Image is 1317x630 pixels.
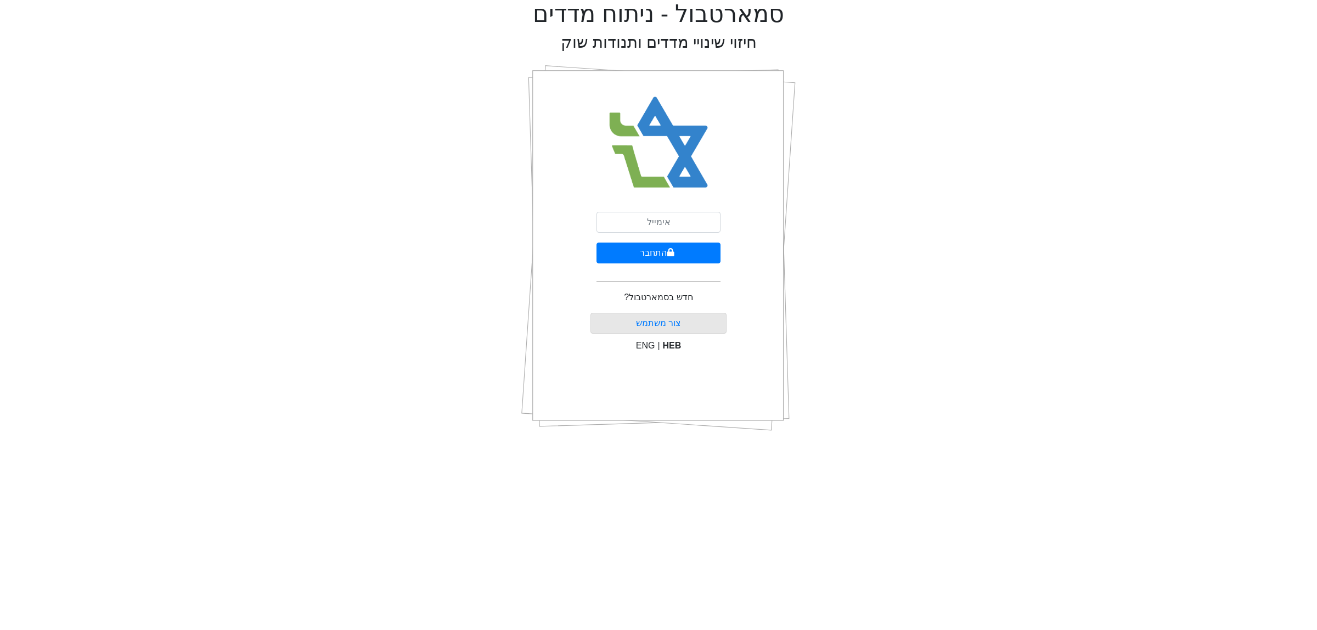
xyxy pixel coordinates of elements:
a: צור משתמש [636,318,681,328]
p: חדש בסמארטבול? [624,291,693,304]
button: התחבר [596,243,721,263]
button: צור משתמש [590,313,727,334]
span: HEB [663,341,682,350]
span: ENG [636,341,655,350]
span: | [657,341,660,350]
img: Smart Bull [599,82,718,203]
input: אימייל [596,212,721,233]
h2: חיזוי שינויי מדדים ותנודות שוק [561,33,757,52]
